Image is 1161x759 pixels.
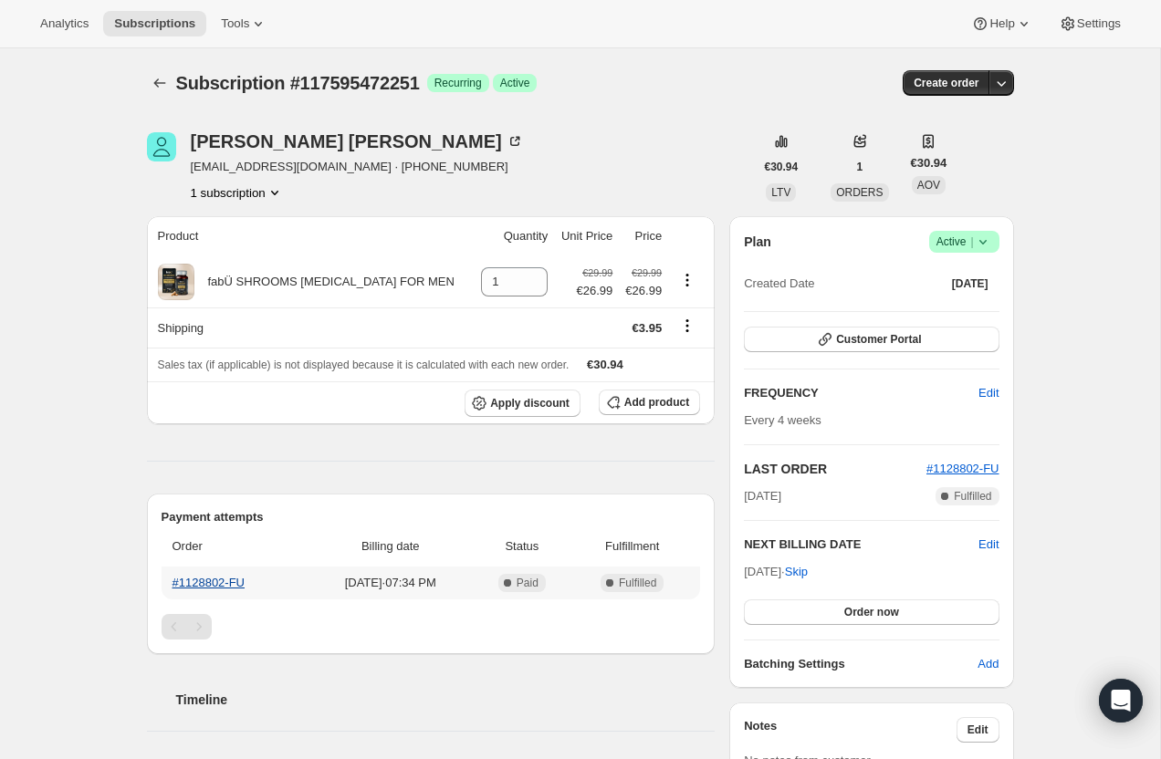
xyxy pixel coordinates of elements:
[29,11,99,36] button: Analytics
[624,395,689,410] span: Add product
[744,565,808,578] span: [DATE] ·
[903,70,989,96] button: Create order
[599,390,700,415] button: Add product
[744,599,999,625] button: Order now
[744,655,978,673] h6: Batching Settings
[754,154,810,180] button: €30.94
[517,576,539,590] span: Paid
[147,307,473,348] th: Shipping
[500,76,530,90] span: Active
[936,233,992,251] span: Active
[465,390,580,417] button: Apply discount
[744,535,978,554] h2: NEXT BILLING DATE
[978,384,999,402] span: Edit
[744,327,999,352] button: Customer Portal
[970,234,973,249] span: |
[836,332,921,347] span: Customer Portal
[633,321,663,335] span: €3.95
[960,11,1043,36] button: Help
[771,186,790,199] span: LTV
[941,271,999,296] button: [DATE]
[836,186,883,199] span: ORDERS
[744,275,814,293] span: Created Date
[191,183,284,202] button: Product actions
[744,233,771,251] h2: Plan
[210,11,278,36] button: Tools
[673,270,702,290] button: Product actions
[785,563,808,581] span: Skip
[954,489,991,504] span: Fulfilled
[623,282,662,300] span: €26.99
[191,132,524,151] div: [PERSON_NAME] [PERSON_NAME]
[114,16,195,31] span: Subscriptions
[744,384,978,402] h2: FREQUENCY
[194,273,455,291] div: fabÜ SHROOMS [MEDICAL_DATA] FOR MEN
[553,216,618,256] th: Unit Price
[989,16,1014,31] span: Help
[312,574,469,592] span: [DATE] · 07:34 PM
[911,154,947,172] span: €30.94
[176,691,716,709] h2: Timeline
[582,267,612,278] small: €29.99
[774,557,819,587] button: Skip
[917,179,940,192] span: AOV
[952,276,988,291] span: [DATE]
[857,160,863,174] span: 1
[844,605,899,619] span: Order now
[1048,11,1132,36] button: Settings
[575,537,689,556] span: Fulfillment
[587,358,623,371] span: €30.94
[221,16,249,31] span: Tools
[632,267,662,278] small: €29.99
[967,650,1009,679] button: Add
[434,76,482,90] span: Recurring
[673,316,702,336] button: Shipping actions
[577,282,613,300] span: €26.99
[158,264,194,300] img: product img
[967,379,1009,408] button: Edit
[926,462,999,475] a: #1128802-FU
[967,723,988,737] span: Edit
[162,508,701,526] h2: Payment attempts
[40,16,89,31] span: Analytics
[765,160,799,174] span: €30.94
[158,359,570,371] span: Sales tax (if applicable) is not displayed because it is calculated with each new order.
[744,717,957,743] h3: Notes
[1077,16,1121,31] span: Settings
[103,11,206,36] button: Subscriptions
[957,717,999,743] button: Edit
[846,154,874,180] button: 1
[914,76,978,90] span: Create order
[1099,679,1143,723] div: Open Intercom Messenger
[191,158,524,176] span: [EMAIL_ADDRESS][DOMAIN_NAME] · [PHONE_NUMBER]
[490,396,570,411] span: Apply discount
[147,216,473,256] th: Product
[618,216,667,256] th: Price
[173,576,246,589] a: #1128802-FU
[147,70,173,96] button: Subscriptions
[480,537,565,556] span: Status
[926,460,999,478] button: #1128802-FU
[312,537,469,556] span: Billing date
[176,73,420,93] span: Subscription #117595472251
[978,535,999,554] button: Edit
[978,655,999,673] span: Add
[473,216,553,256] th: Quantity
[744,460,926,478] h2: LAST ORDER
[162,614,701,639] nav: Pagination
[744,413,821,427] span: Every 4 weeks
[619,576,656,590] span: Fulfilled
[744,487,781,505] span: [DATE]
[147,132,176,161] span: Marion Mulvey-Greer
[162,526,307,567] th: Order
